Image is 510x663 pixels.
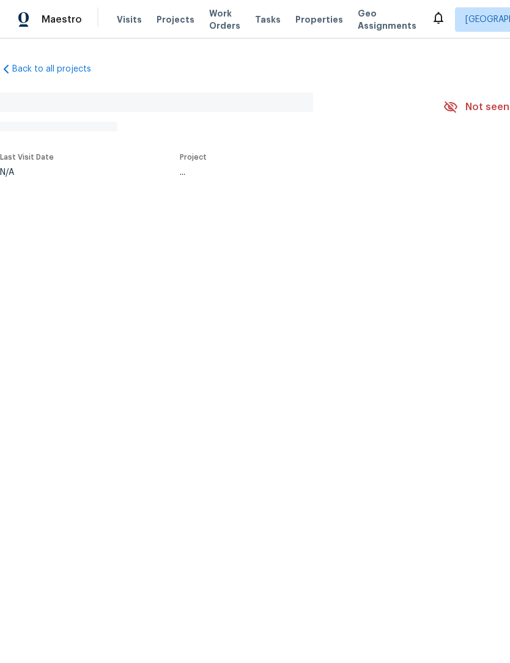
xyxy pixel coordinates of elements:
[157,13,194,26] span: Projects
[255,15,281,24] span: Tasks
[42,13,82,26] span: Maestro
[209,7,240,32] span: Work Orders
[358,7,416,32] span: Geo Assignments
[117,13,142,26] span: Visits
[180,154,207,161] span: Project
[295,13,343,26] span: Properties
[180,168,415,177] div: ...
